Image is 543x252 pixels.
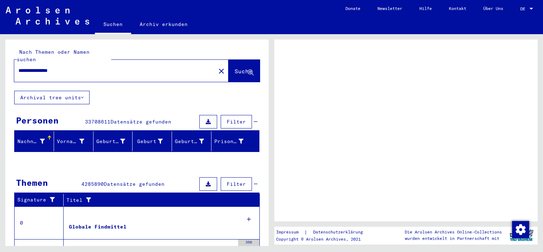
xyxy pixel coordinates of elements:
span: 4285890 [81,181,104,187]
mat-header-cell: Geburt‏ [133,131,172,151]
div: Geburtsdatum [175,138,204,145]
button: Suche [229,60,260,82]
span: Datensätze gefunden [104,181,165,187]
div: 350 [238,240,259,247]
div: Geburtsdatum [175,136,213,147]
div: Titel [66,194,253,206]
button: Clear [214,64,229,78]
div: Signature [17,194,65,206]
a: Suchen [95,16,131,34]
img: Arolsen_neg.svg [6,7,89,25]
span: Filter [227,119,246,125]
div: Themen [16,176,48,189]
div: Titel [66,196,246,204]
a: Archiv erkunden [131,16,196,33]
span: DE [520,6,528,11]
mat-header-cell: Prisoner # [211,131,259,151]
button: Archival tree units [14,91,90,104]
a: Impressum [276,229,304,236]
mat-header-cell: Nachname [15,131,54,151]
button: Filter [221,177,252,191]
span: Datensätze gefunden [111,119,171,125]
div: Vorname [57,136,93,147]
div: Prisoner # [214,138,243,145]
img: yv_logo.png [508,226,535,244]
div: Vorname [57,138,84,145]
div: Signature [17,196,58,204]
p: Die Arolsen Archives Online-Collections [405,229,502,235]
div: Prisoner # [214,136,252,147]
p: wurden entwickelt in Partnerschaft mit [405,235,502,242]
div: Geburtsname [96,138,125,145]
mat-header-cell: Vorname [54,131,93,151]
span: Filter [227,181,246,187]
div: Geburt‏ [135,138,163,145]
div: Geburtsname [96,136,134,147]
div: Nachname [17,136,54,147]
div: | [276,229,371,236]
img: Zustimmung ändern [512,221,529,238]
button: Filter [221,115,252,128]
mat-header-cell: Geburtsname [93,131,133,151]
span: Suche [235,68,252,75]
td: 0 [15,206,64,239]
div: Globale Findmittel [69,223,127,231]
a: Datenschutzerklärung [307,229,371,236]
div: Geburt‏ [135,136,172,147]
div: Nachname [17,138,45,145]
p: Copyright © Arolsen Archives, 2021 [276,236,371,242]
mat-label: Nach Themen oder Namen suchen [17,49,90,63]
mat-header-cell: Geburtsdatum [172,131,211,151]
div: Personen [16,114,59,127]
mat-icon: close [217,67,226,75]
span: 33708611 [85,119,111,125]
